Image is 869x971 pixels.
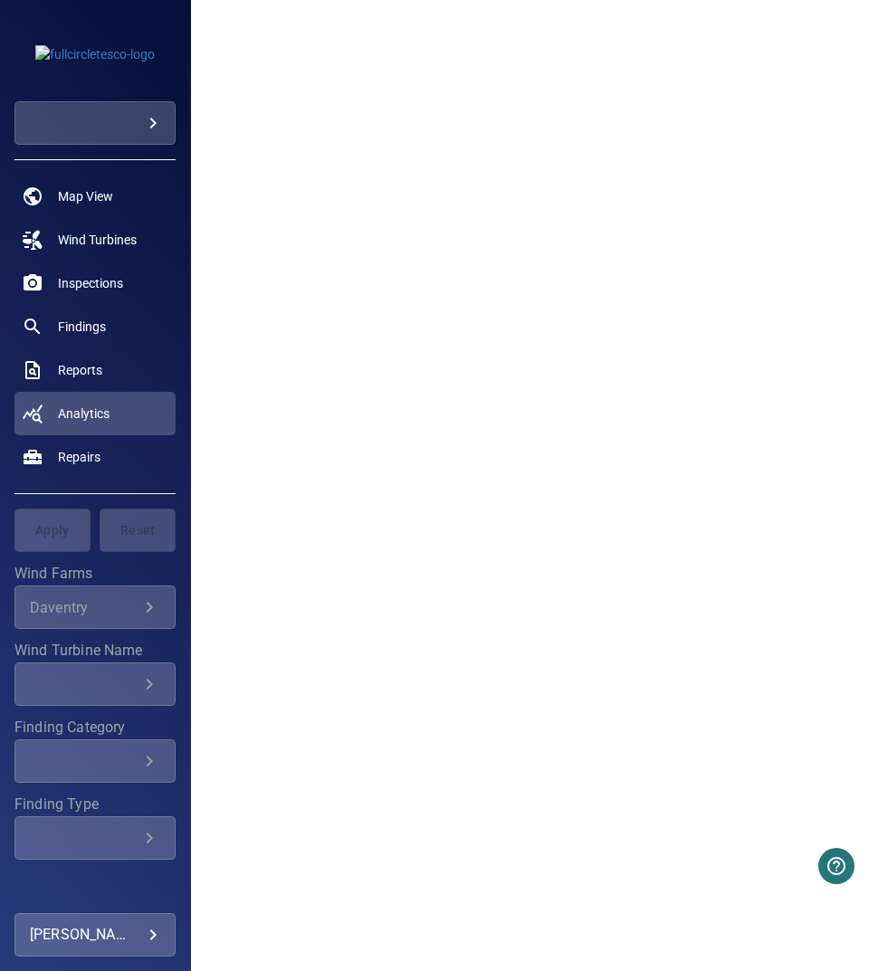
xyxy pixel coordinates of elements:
[14,585,176,629] div: Wind Farms
[14,305,176,348] a: findings noActive
[14,392,176,435] a: analytics active
[14,816,176,860] div: Finding Type
[59,896,150,939] span: Show Advanced Filters
[58,187,113,205] span: Map View
[14,348,176,392] a: reports noActive
[14,218,176,262] a: windturbines noActive
[14,797,176,812] label: Finding Type
[35,45,155,63] img: fullcircletesco-logo
[14,643,176,658] label: Wind Turbine Name
[58,361,102,379] span: Reports
[14,435,176,479] a: repairs noActive
[58,274,123,292] span: Inspections
[14,101,176,145] div: fullcircletesco
[58,318,106,336] span: Findings
[30,920,160,949] div: [PERSON_NAME]
[14,739,176,783] div: Finding Category
[48,889,161,947] button: Show Advanced Filters
[14,566,176,581] label: Wind Farms
[14,262,176,305] a: inspections noActive
[58,231,137,249] span: Wind Turbines
[14,662,176,706] div: Wind Turbine Name
[14,175,176,218] a: map noActive
[14,720,176,735] label: Finding Category
[58,448,100,466] span: Repairs
[30,599,138,616] div: Daventry
[58,405,110,423] span: Analytics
